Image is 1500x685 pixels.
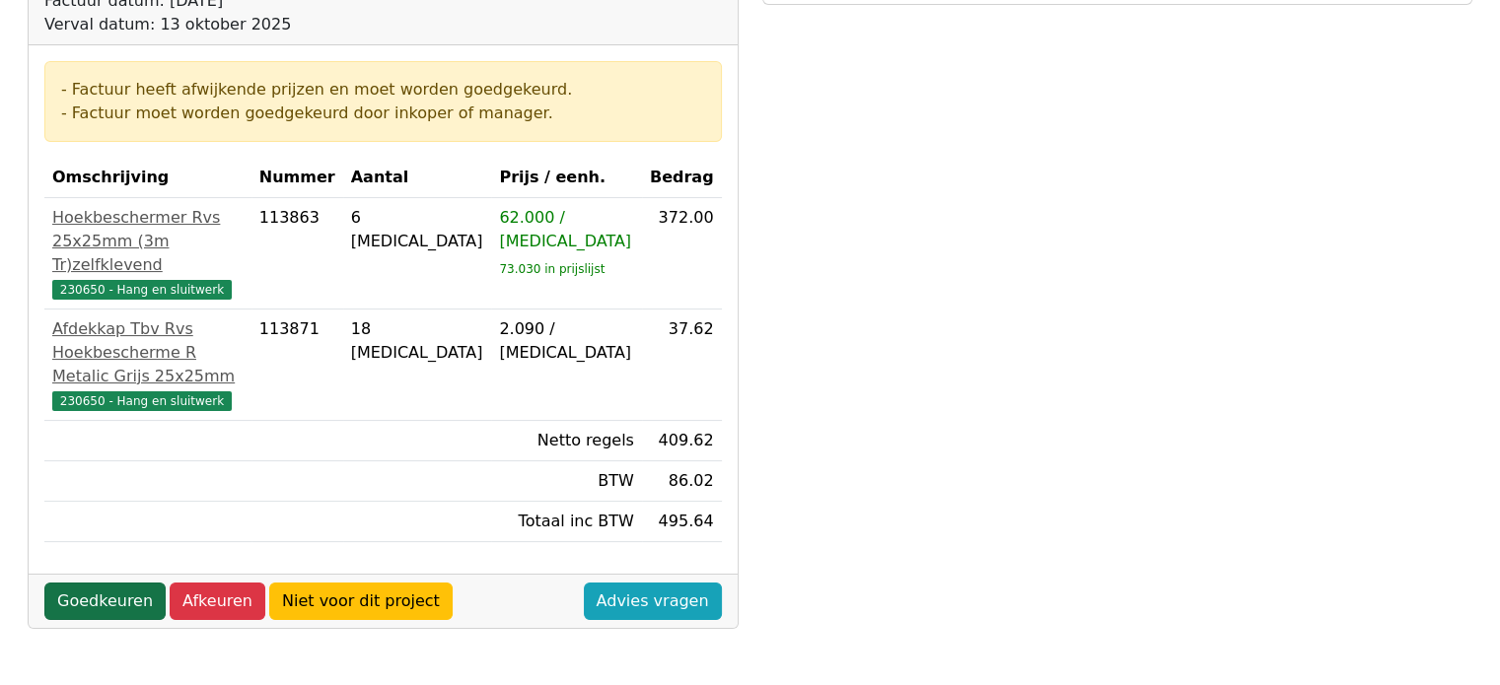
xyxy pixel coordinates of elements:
td: Netto regels [491,421,642,461]
a: Niet voor dit project [269,582,453,620]
div: - Factuur heeft afwijkende prijzen en moet worden goedgekeurd. [61,78,705,102]
span: 230650 - Hang en sluitwerk [52,280,232,300]
td: 495.64 [642,502,722,542]
th: Omschrijving [44,158,251,198]
a: Goedkeuren [44,582,166,620]
th: Aantal [343,158,492,198]
td: 37.62 [642,309,722,421]
sub: 73.030 in prijslijst [499,262,605,276]
th: Nummer [251,158,343,198]
div: - Factuur moet worden goedgekeurd door inkoper of manager. [61,102,705,125]
th: Bedrag [642,158,722,198]
a: Hoekbeschermer Rvs 25x25mm (3m Tr)zelfklevend230650 - Hang en sluitwerk [52,206,244,301]
td: Totaal inc BTW [491,502,642,542]
a: Afdekkap Tbv Rvs Hoekbescherme R Metalic Grijs 25x25mm230650 - Hang en sluitwerk [52,317,244,412]
div: 18 [MEDICAL_DATA] [351,317,484,365]
div: 62.000 / [MEDICAL_DATA] [499,206,634,253]
span: 230650 - Hang en sluitwerk [52,391,232,411]
div: Hoekbeschermer Rvs 25x25mm (3m Tr)zelfklevend [52,206,244,277]
div: Verval datum: 13 oktober 2025 [44,13,574,36]
th: Prijs / eenh. [491,158,642,198]
a: Advies vragen [584,582,722,620]
td: 372.00 [642,198,722,309]
td: 86.02 [642,461,722,502]
div: 2.090 / [MEDICAL_DATA] [499,317,634,365]
td: 113863 [251,198,343,309]
div: Afdekkap Tbv Rvs Hoekbescherme R Metalic Grijs 25x25mm [52,317,244,388]
td: 409.62 [642,421,722,461]
td: BTW [491,461,642,502]
a: Afkeuren [170,582,265,620]
td: 113871 [251,309,343,421]
div: 6 [MEDICAL_DATA] [351,206,484,253]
